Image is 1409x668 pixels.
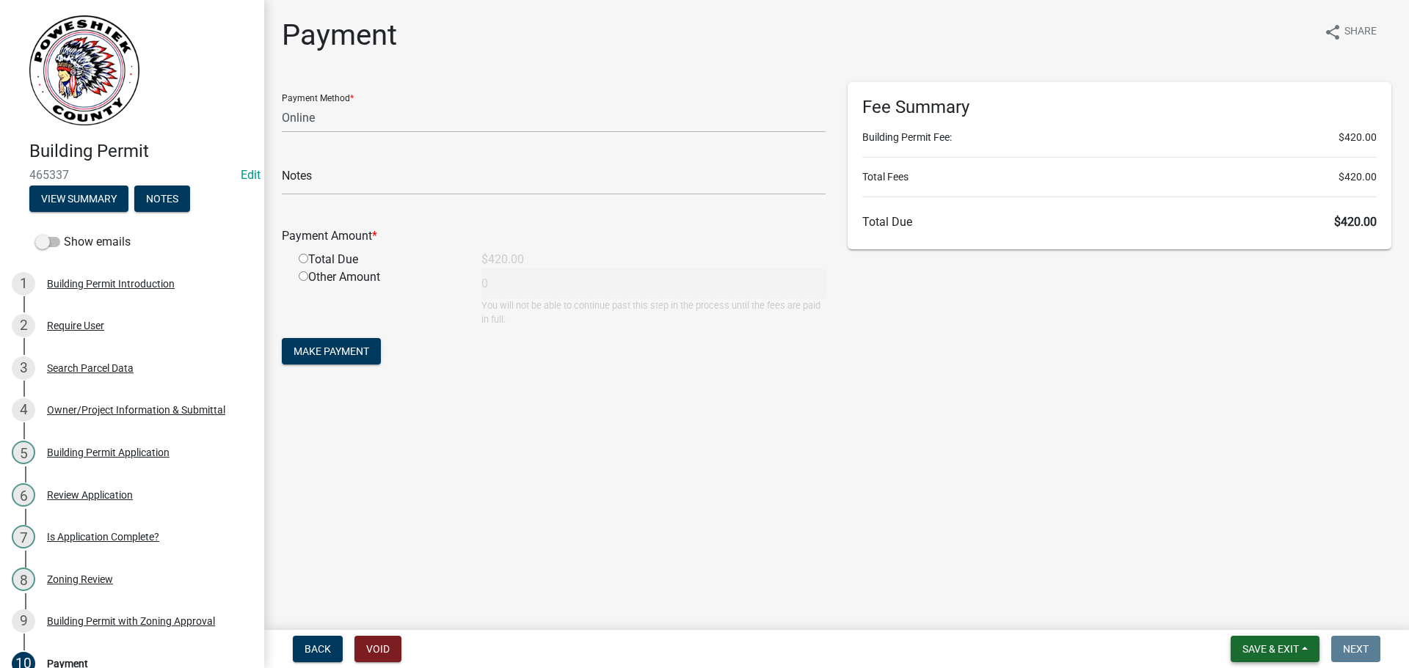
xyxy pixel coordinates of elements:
[862,130,1377,145] li: Building Permit Fee:
[29,194,128,205] wm-modal-confirm: Summary
[12,356,35,380] div: 3
[12,398,35,422] div: 4
[47,320,104,331] div: Require User
[29,141,252,162] h4: Building Permit
[29,15,139,125] img: Poweshiek County, IA
[12,272,35,296] div: 1
[12,568,35,591] div: 8
[293,636,343,662] button: Back
[35,233,131,251] label: Show emails
[282,338,381,364] button: Make Payment
[294,345,369,357] span: Make Payment
[862,215,1377,229] h6: Total Due
[29,168,235,182] span: 465337
[1231,636,1319,662] button: Save & Exit
[47,574,113,584] div: Zoning Review
[47,490,133,500] div: Review Application
[288,251,470,268] div: Total Due
[12,609,35,633] div: 9
[1312,18,1388,46] button: shareShare
[1344,23,1377,41] span: Share
[1334,215,1377,229] span: $420.00
[1242,643,1299,655] span: Save & Exit
[1339,169,1377,185] span: $420.00
[271,227,837,245] div: Payment Amount
[12,525,35,548] div: 7
[1331,636,1380,662] button: Next
[241,168,261,182] wm-modal-confirm: Edit Application Number
[47,616,215,626] div: Building Permit with Zoning Approval
[47,279,175,289] div: Building Permit Introduction
[134,186,190,212] button: Notes
[12,314,35,337] div: 2
[288,268,470,326] div: Other Amount
[305,643,331,655] span: Back
[47,532,159,542] div: Is Application Complete?
[1324,23,1341,41] i: share
[29,186,128,212] button: View Summary
[134,194,190,205] wm-modal-confirm: Notes
[282,18,397,53] h1: Payment
[1339,130,1377,145] span: $420.00
[354,636,401,662] button: Void
[47,363,134,373] div: Search Parcel Data
[1343,643,1369,655] span: Next
[862,169,1377,185] li: Total Fees
[47,447,170,458] div: Building Permit Application
[12,483,35,507] div: 6
[241,168,261,182] a: Edit
[12,441,35,464] div: 5
[862,97,1377,118] h6: Fee Summary
[47,405,225,415] div: Owner/Project Information & Submittal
